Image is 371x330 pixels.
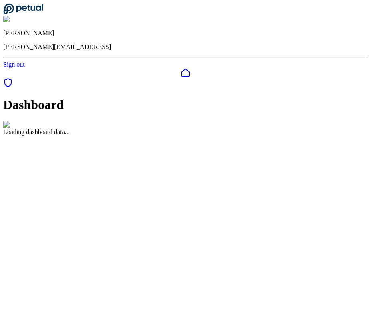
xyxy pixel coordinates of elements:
[3,61,25,68] a: Sign out
[3,97,368,112] h1: Dashboard
[3,78,368,89] a: SOC
[3,68,368,78] a: Dashboard
[3,121,23,128] img: Logo
[3,16,58,23] img: Roberto Fernandez
[3,128,368,136] div: Loading dashboard data...
[3,43,368,51] p: [PERSON_NAME][EMAIL_ADDRESS]
[3,9,43,16] a: Go to Dashboard
[3,30,368,37] p: [PERSON_NAME]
